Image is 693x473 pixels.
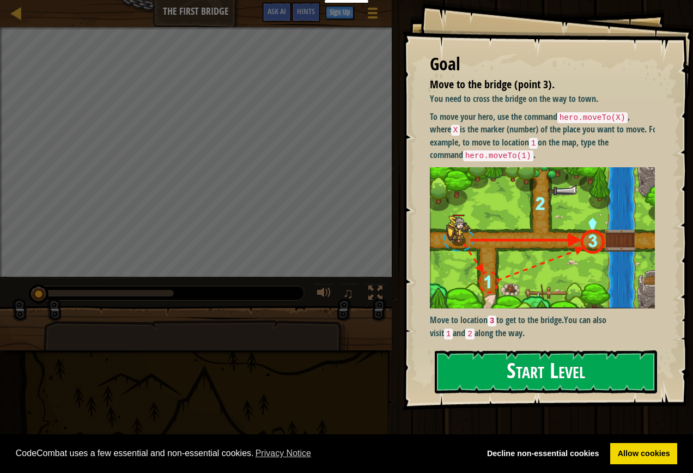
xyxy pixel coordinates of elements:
code: X [451,125,460,136]
code: 3 [488,316,497,326]
span: ♫ [343,285,354,301]
p: To move your hero, use the command , where is the marker (number) of the place you want to move. ... [430,111,663,162]
span: Ask AI [268,6,286,16]
code: 1 [444,329,453,339]
button: Show game menu [359,2,386,28]
span: Hints [297,6,315,16]
li: Move to the bridge (point 3). [416,77,652,93]
button: Toggle fullscreen [364,283,386,306]
a: allow cookies [610,443,677,465]
span: CodeCombat uses a few essential and non-essential cookies. [16,445,471,462]
code: 1 [529,138,538,149]
button: ♫ [341,283,359,306]
button: Sign Up [326,6,354,19]
span: Move to the bridge (point 3). [430,77,555,92]
strong: Move to location to get to the bridge. [430,314,564,326]
img: M7l1b [430,167,663,308]
code: hero.moveTo(X) [557,112,628,123]
button: Start Level [435,350,657,393]
div: Goal [430,52,655,77]
a: deny cookies [479,443,606,465]
a: learn more about cookies [254,445,313,462]
p: You need to cross the bridge on the way to town. [430,93,663,105]
code: 2 [465,329,475,339]
code: hero.moveTo(1) [463,150,533,161]
p: You can also visit and along the way. [430,314,663,339]
button: Adjust volume [313,283,335,306]
button: Ask AI [262,2,291,22]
